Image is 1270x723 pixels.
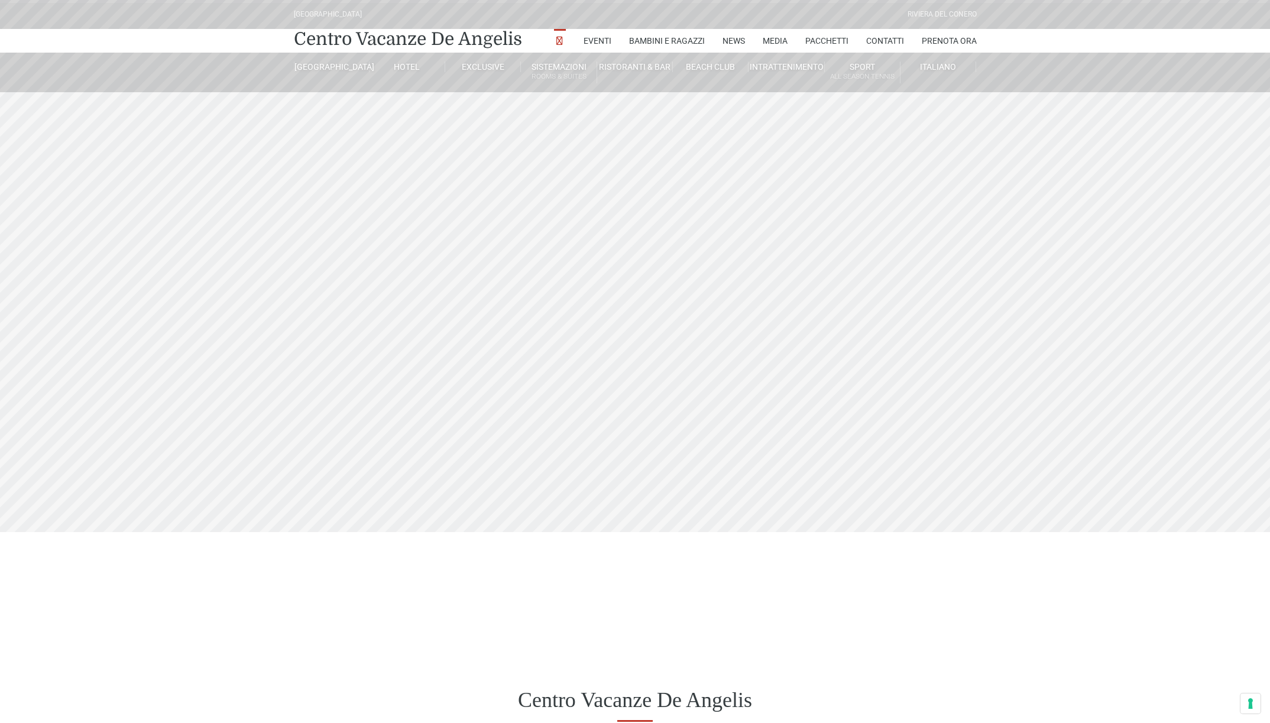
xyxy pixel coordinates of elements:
a: Hotel [370,61,445,72]
a: Contatti [866,29,904,53]
small: All Season Tennis [825,71,900,82]
a: Eventi [584,29,611,53]
a: SistemazioniRooms & Suites [521,61,597,83]
a: SportAll Season Tennis [825,61,900,83]
a: News [723,29,745,53]
a: [GEOGRAPHIC_DATA] [294,61,370,72]
a: Italiano [900,61,976,72]
a: Intrattenimento [749,61,824,72]
a: Exclusive [445,61,521,72]
small: Rooms & Suites [521,71,596,82]
a: Prenota Ora [922,29,977,53]
div: Riviera Del Conero [908,9,977,20]
a: Beach Club [673,61,749,72]
h1: Centro Vacanze De Angelis [294,688,977,713]
a: Bambini e Ragazzi [629,29,705,53]
iframe: WooDoo Online Reception [294,565,977,621]
span: Italiano [920,62,956,72]
a: Media [763,29,788,53]
a: Pacchetti [805,29,848,53]
button: Le tue preferenze relative al consenso per le tecnologie di tracciamento [1240,693,1261,714]
div: [GEOGRAPHIC_DATA] [294,9,362,20]
a: Centro Vacanze De Angelis [294,27,522,51]
a: Ristoranti & Bar [597,61,673,72]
